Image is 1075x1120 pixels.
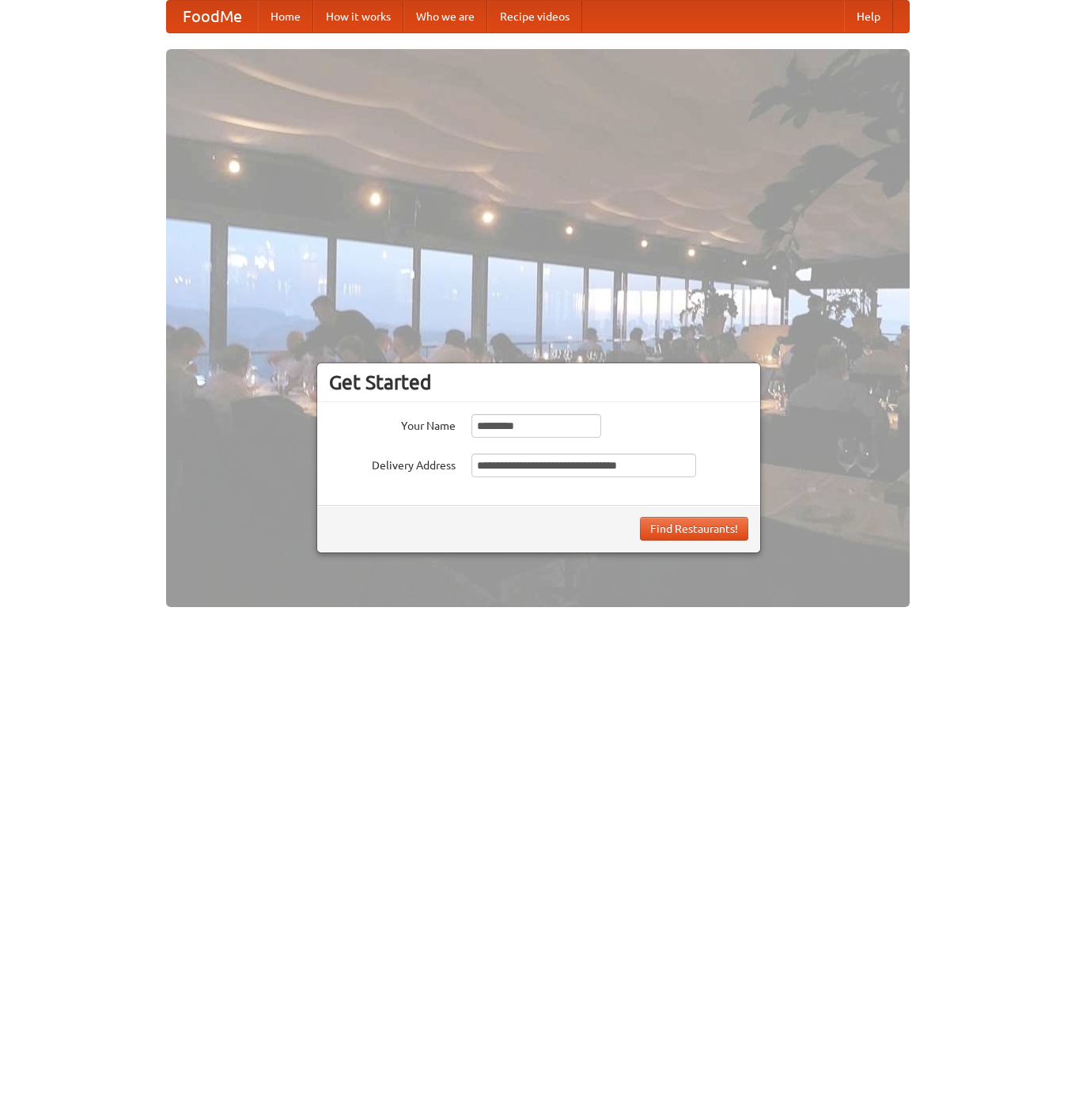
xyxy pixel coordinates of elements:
label: Your Name [329,414,456,434]
a: Recipe videos [487,1,582,32]
button: Find Restaurants! [640,517,748,541]
h3: Get Started [329,370,748,394]
label: Delivery Address [329,454,456,473]
a: Who we are [403,1,487,32]
a: FoodMe [167,1,258,32]
a: Help [844,1,893,32]
a: How it works [313,1,403,32]
a: Home [258,1,313,32]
